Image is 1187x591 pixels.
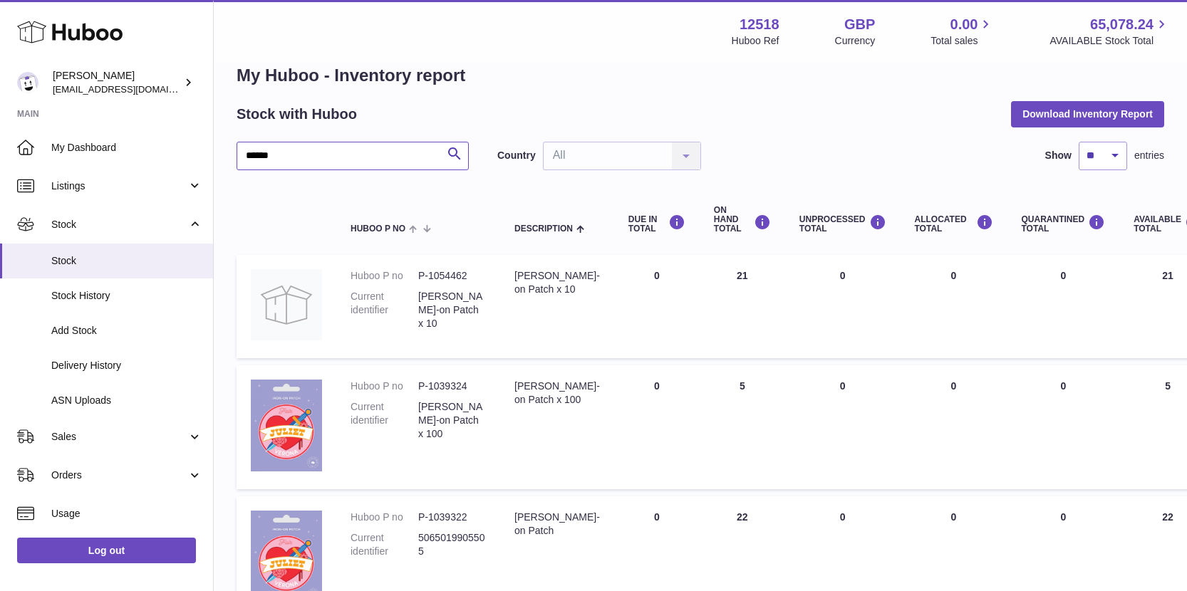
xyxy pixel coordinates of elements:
[418,290,486,330] dd: [PERSON_NAME]-on Patch x 10
[514,269,600,296] div: [PERSON_NAME]-on Patch x 10
[844,15,875,34] strong: GBP
[418,380,486,393] dd: P-1039324
[931,15,994,48] a: 0.00 Total sales
[1049,15,1170,48] a: 65,078.24 AVAILABLE Stock Total
[51,394,202,407] span: ASN Uploads
[237,105,357,124] h2: Stock with Huboo
[628,214,685,234] div: DUE IN TOTAL
[1060,270,1066,281] span: 0
[17,538,196,563] a: Log out
[418,269,486,283] dd: P-1054462
[351,400,418,441] dt: Current identifier
[514,224,573,234] span: Description
[51,430,187,444] span: Sales
[351,269,418,283] dt: Huboo P no
[418,400,486,441] dd: [PERSON_NAME]-on Patch x 100
[901,365,1007,489] td: 0
[1134,149,1164,162] span: entries
[700,255,785,358] td: 21
[931,34,994,48] span: Total sales
[835,34,876,48] div: Currency
[251,380,322,471] img: product image
[732,34,779,48] div: Huboo Ref
[251,269,322,340] img: product image
[351,224,405,234] span: Huboo P no
[1060,380,1066,392] span: 0
[237,64,1164,87] h1: My Huboo - Inventory report
[51,254,202,268] span: Stock
[51,359,202,372] span: Delivery History
[53,83,209,95] span: [EMAIL_ADDRESS][DOMAIN_NAME]
[714,206,771,234] div: ON HAND Total
[901,255,1007,358] td: 0
[1011,101,1164,127] button: Download Inventory Report
[351,531,418,558] dt: Current identifier
[1045,149,1072,162] label: Show
[351,511,418,524] dt: Huboo P no
[351,290,418,330] dt: Current identifier
[950,15,978,34] span: 0.00
[51,469,187,482] span: Orders
[51,141,202,155] span: My Dashboard
[915,214,993,234] div: ALLOCATED Total
[514,380,600,407] div: [PERSON_NAME]-on Patch x 100
[614,365,700,489] td: 0
[514,511,600,538] div: [PERSON_NAME]-on Patch
[17,72,38,93] img: caitlin@fancylamp.co
[418,511,486,524] dd: P-1039322
[700,365,785,489] td: 5
[51,218,187,231] span: Stock
[614,255,700,358] td: 0
[51,179,187,193] span: Listings
[418,531,486,558] dd: 5065019905505
[785,255,901,358] td: 0
[51,507,202,521] span: Usage
[785,365,901,489] td: 0
[1090,15,1154,34] span: 65,078.24
[740,15,779,34] strong: 12518
[1060,511,1066,523] span: 0
[51,324,202,338] span: Add Stock
[1049,34,1170,48] span: AVAILABLE Stock Total
[1022,214,1106,234] div: QUARANTINED Total
[799,214,886,234] div: UNPROCESSED Total
[497,149,536,162] label: Country
[351,380,418,393] dt: Huboo P no
[53,69,181,96] div: [PERSON_NAME]
[51,289,202,303] span: Stock History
